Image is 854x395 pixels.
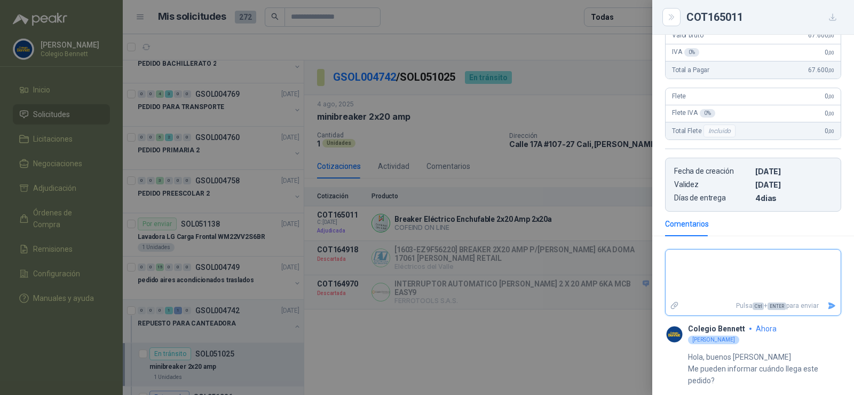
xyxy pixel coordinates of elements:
[688,336,739,344] div: [PERSON_NAME]
[753,303,764,310] span: Ctrl
[828,67,834,73] span: ,00
[828,50,834,56] span: ,00
[755,180,832,189] p: [DATE]
[665,325,684,344] img: Company Logo
[672,125,738,137] span: Total Flete
[672,48,699,57] span: IVA
[825,110,834,117] span: 0
[674,193,751,203] p: Días de entrega
[703,125,736,137] div: Incluido
[672,109,715,118] span: Flete IVA
[755,193,832,203] p: 4 dias
[684,48,700,57] div: 0 %
[688,351,841,386] p: Hola, buenos [PERSON_NAME] Me pueden informar cuándo llega este pedido?
[825,49,834,56] span: 0
[808,66,834,74] span: 67.600
[700,109,715,118] div: 0 %
[755,167,832,176] p: [DATE]
[828,128,834,134] span: ,00
[672,32,703,39] span: Valor bruto
[672,66,709,74] span: Total a Pagar
[686,9,841,26] div: COT165011
[665,11,678,24] button: Close
[825,92,834,100] span: 0
[672,92,686,100] span: Flete
[808,32,834,39] span: 67.600
[828,111,834,117] span: ,00
[825,127,834,135] span: 0
[756,324,777,333] span: ahora
[674,167,751,176] p: Fecha de creación
[823,297,841,315] button: Enviar
[828,33,834,38] span: ,00
[665,218,709,230] div: Comentarios
[828,94,834,99] span: ,00
[688,324,745,333] p: Colegio Bennett
[768,303,786,310] span: ENTER
[684,297,824,315] p: Pulsa + para enviar
[674,180,751,189] p: Validez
